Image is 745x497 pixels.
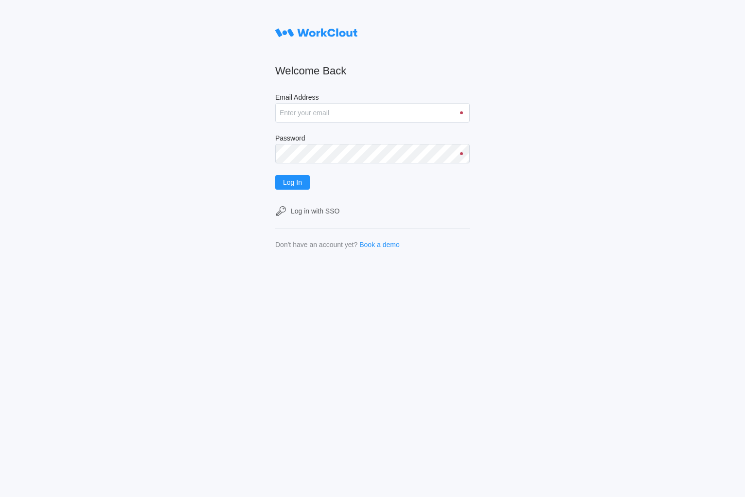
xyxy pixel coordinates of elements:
[275,64,470,78] h2: Welcome Back
[291,207,339,215] div: Log in with SSO
[283,179,302,186] span: Log In
[275,175,310,190] button: Log In
[275,205,470,217] a: Log in with SSO
[359,241,400,248] a: Book a demo
[275,103,470,123] input: Enter your email
[275,241,357,248] div: Don't have an account yet?
[275,134,470,144] label: Password
[275,93,470,103] label: Email Address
